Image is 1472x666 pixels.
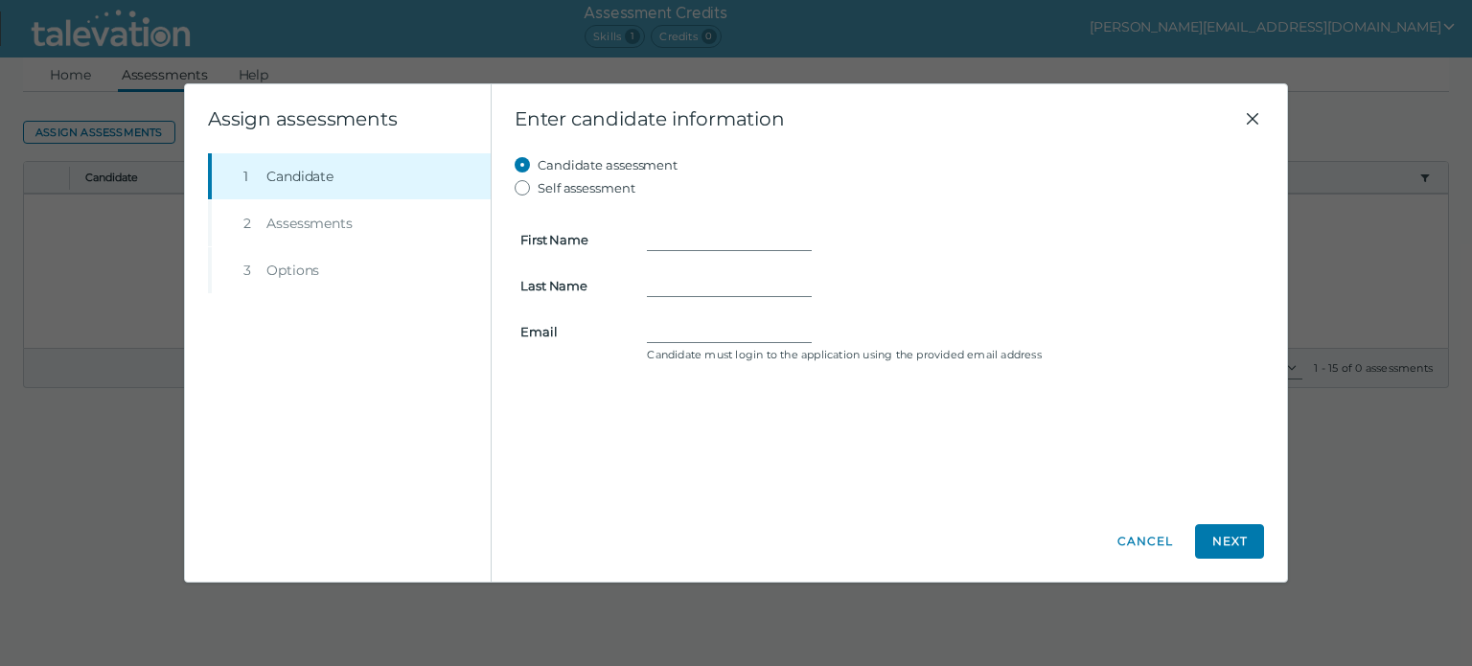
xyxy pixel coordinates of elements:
[212,153,491,199] button: 1Candidate
[1195,524,1264,559] button: Next
[208,107,397,130] clr-wizard-title: Assign assessments
[515,107,1241,130] span: Enter candidate information
[1111,524,1180,559] button: Cancel
[538,176,635,199] label: Self assessment
[509,278,635,293] label: Last Name
[509,232,635,247] label: First Name
[1241,107,1264,130] button: Close
[538,153,678,176] label: Candidate assessment
[243,167,259,186] div: 1
[266,167,333,186] span: Candidate
[208,153,491,293] nav: Wizard steps
[647,347,1258,362] clr-control-helper: Candidate must login to the application using the provided email address
[509,324,635,339] label: Email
